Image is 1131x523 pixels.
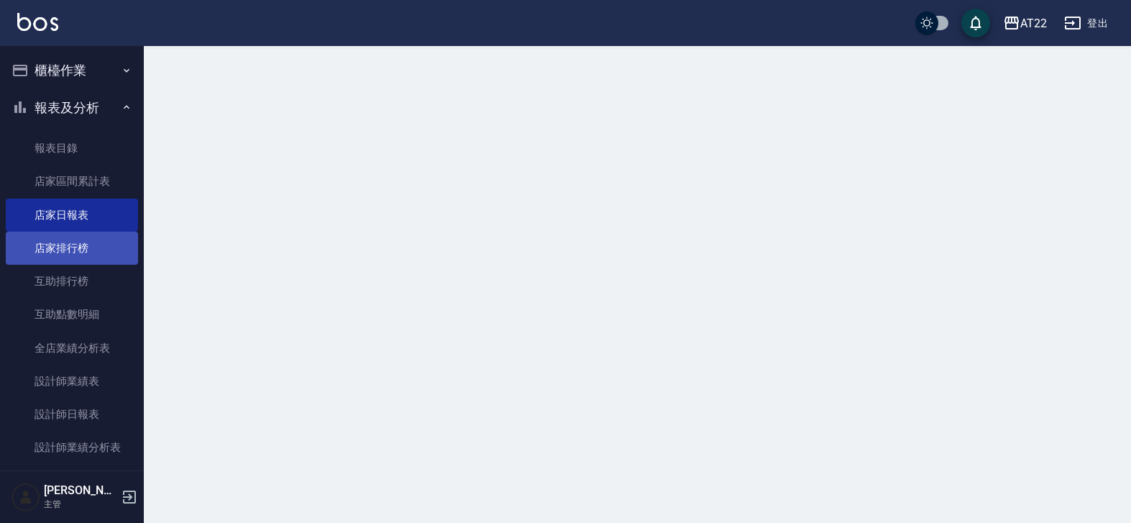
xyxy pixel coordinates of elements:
button: 報表及分析 [6,89,138,127]
a: 互助排行榜 [6,265,138,298]
a: 設計師業績分析表 [6,431,138,464]
a: 全店業績分析表 [6,332,138,365]
a: 設計師日報表 [6,398,138,431]
button: 櫃檯作業 [6,52,138,89]
a: 報表目錄 [6,132,138,165]
button: save [961,9,990,37]
a: 店家區間累計表 [6,165,138,198]
img: Logo [17,13,58,31]
a: 設計師業績表 [6,365,138,398]
h5: [PERSON_NAME] [44,483,117,498]
a: 店家排行榜 [6,232,138,265]
p: 主管 [44,498,117,511]
a: 互助點數明細 [6,298,138,331]
img: Person [12,483,40,511]
a: 店家日報表 [6,199,138,232]
a: 設計師排行榜 [6,465,138,498]
div: AT22 [1020,14,1047,32]
button: AT22 [997,9,1053,38]
button: 登出 [1058,10,1114,37]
